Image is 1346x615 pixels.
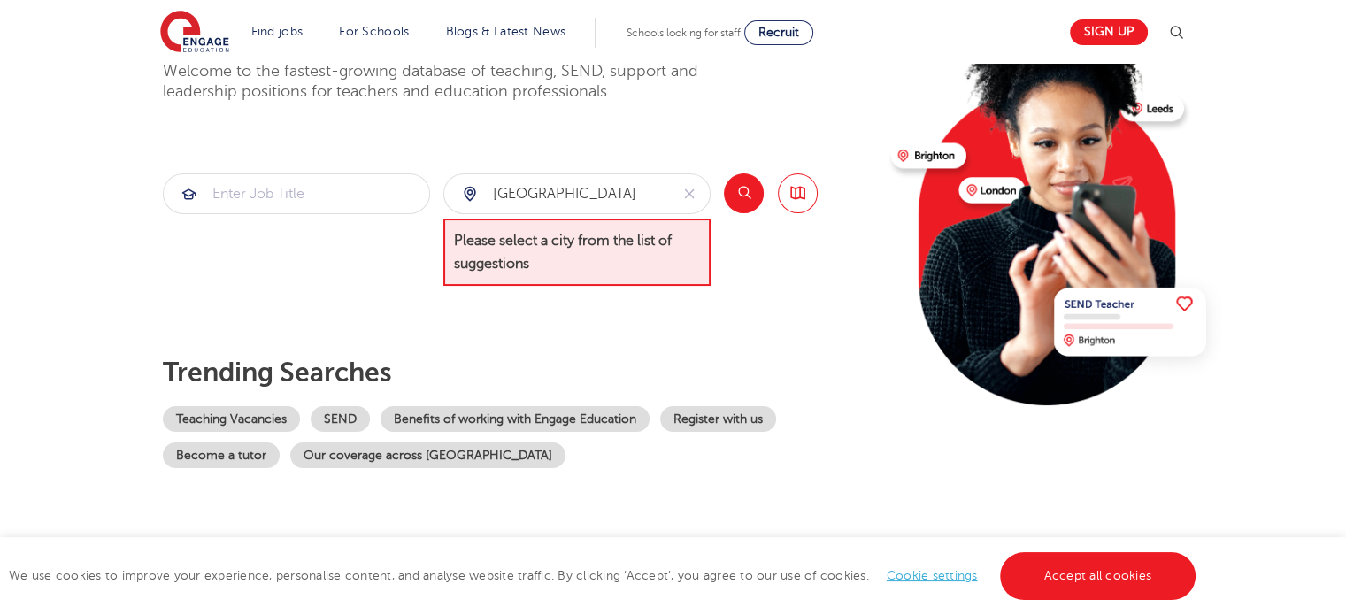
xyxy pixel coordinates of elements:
[1070,19,1148,45] a: Sign up
[311,406,370,432] a: SEND
[290,442,565,468] a: Our coverage across [GEOGRAPHIC_DATA]
[443,219,711,287] span: Please select a city from the list of suggestions
[339,25,409,38] a: For Schools
[627,27,741,39] span: Schools looking for staff
[164,174,429,213] input: Submit
[381,406,650,432] a: Benefits of working with Engage Education
[669,174,710,213] button: Clear
[163,61,747,103] p: Welcome to the fastest-growing database of teaching, SEND, support and leadership positions for t...
[887,569,978,582] a: Cookie settings
[758,26,799,39] span: Recruit
[660,406,776,432] a: Register with us
[163,173,430,214] div: Submit
[163,406,300,432] a: Teaching Vacancies
[443,173,711,214] div: Submit
[744,20,813,45] a: Recruit
[724,173,764,213] button: Search
[163,357,877,388] p: Trending searches
[9,569,1200,582] span: We use cookies to improve your experience, personalise content, and analyse website traffic. By c...
[251,25,304,38] a: Find jobs
[160,11,229,55] img: Engage Education
[163,442,280,468] a: Become a tutor
[446,25,566,38] a: Blogs & Latest News
[444,174,669,213] input: Submit
[1000,552,1196,600] a: Accept all cookies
